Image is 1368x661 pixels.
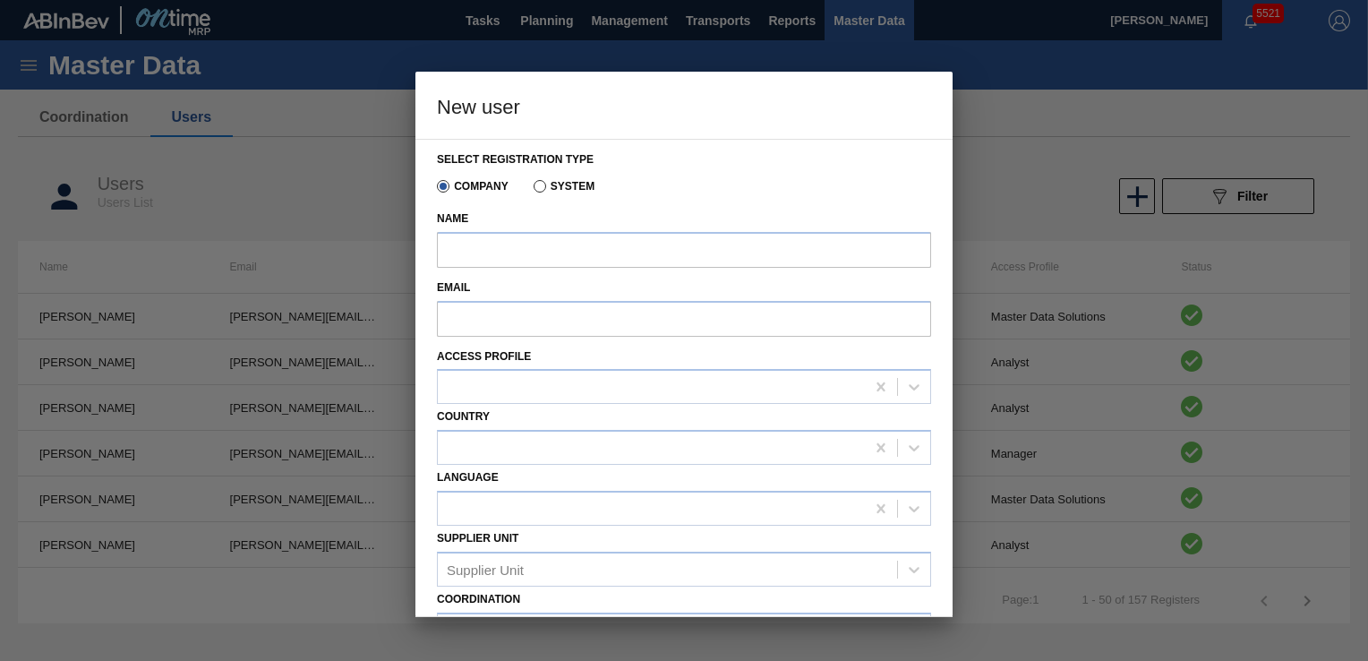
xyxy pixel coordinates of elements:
label: Name [437,206,931,232]
label: System [534,180,595,193]
label: Country [437,410,490,423]
label: Email [437,275,931,301]
label: Company [437,180,509,193]
label: Select registration type [437,153,594,166]
label: Coordination [437,593,520,605]
div: Supplier Unit [447,562,524,577]
label: Access Profile [437,350,531,363]
label: Supplier Unit [437,532,518,545]
h3: New user [415,72,953,140]
label: Language [437,471,499,484]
